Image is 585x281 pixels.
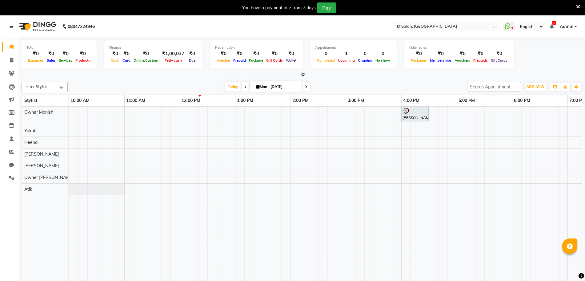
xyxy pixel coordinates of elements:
span: Services [57,58,74,63]
span: Owner Manish [24,109,53,115]
div: ₹0 [132,50,160,57]
iframe: chat widget [559,256,579,275]
div: ₹0 [232,50,247,57]
div: ₹0 [74,50,92,57]
div: ₹1,00,037 [160,50,187,57]
span: Stylist [24,98,37,103]
div: ₹0 [26,50,45,57]
div: Appointment [315,45,392,50]
div: 0 [356,50,374,57]
span: 1 [552,21,556,25]
div: Redemption [215,45,298,50]
div: ₹0 [45,50,57,57]
span: Prepaid [232,58,247,63]
span: Yakub [24,128,36,133]
span: Ongoing [356,58,374,63]
div: Finance [109,45,198,50]
a: 4:00 PM [402,96,421,105]
a: 5:00 PM [457,96,476,105]
span: Atik [24,186,32,192]
div: [PERSON_NAME] more, TK01, 04:00 PM-04:30 PM, NANOSHINE LUXURY TREATMENT - Medium 9000 [402,108,428,120]
div: ₹0 [109,50,121,57]
div: ₹0 [187,50,198,57]
span: Gift Cards [489,58,509,63]
span: Prepaids [472,58,489,63]
a: 11:00 AM [125,96,147,105]
a: 12:00 PM [180,96,202,105]
span: Products [74,58,92,63]
div: ₹0 [121,50,132,57]
div: 1 [336,50,356,57]
input: 2025-09-01 [269,82,299,92]
a: 3:00 PM [346,96,366,105]
img: logo [16,18,58,35]
span: Today [225,82,241,92]
span: Voucher [215,58,232,63]
a: 10:00 AM [69,96,91,105]
div: ₹0 [453,50,472,57]
div: ₹0 [472,50,489,57]
input: Search Appointment [467,82,521,92]
span: Package [247,58,265,63]
button: ADD NEW [525,83,546,91]
span: Petty cash [163,58,183,63]
span: Upcoming [336,58,356,63]
b: 08047224946 [68,18,95,35]
span: Mon [255,84,269,89]
div: Total [26,45,92,50]
span: Packages [409,58,428,63]
span: Vouchers [453,58,472,63]
a: 1 [550,24,554,29]
div: ₹0 [215,50,232,57]
div: 0 [374,50,392,57]
div: ₹0 [265,50,284,57]
span: No show [374,58,392,63]
div: ₹0 [284,50,298,57]
span: Cash [109,58,121,63]
div: ₹0 [428,50,453,57]
span: Owner [PERSON_NAME] [24,175,74,180]
span: Filter Stylist [26,84,47,89]
span: Online/Custom [132,58,160,63]
button: Pay [317,2,336,13]
div: Other sales [409,45,509,50]
span: ADD NEW [526,84,544,89]
div: ₹0 [57,50,74,57]
span: [PERSON_NAME] [24,151,59,157]
div: 0 [315,50,336,57]
div: ₹0 [247,50,265,57]
span: Due [187,58,197,63]
a: 1:00 PM [235,96,255,105]
span: Expenses [26,58,45,63]
span: Card [121,58,132,63]
div: You have a payment due from 7 days [242,5,316,11]
span: Admin [560,23,573,30]
div: ₹0 [489,50,509,57]
span: Gift Cards [265,58,284,63]
span: Sales [45,58,57,63]
div: ₹0 [409,50,428,57]
span: Completed [315,58,336,63]
span: Memberships [428,58,453,63]
span: [PERSON_NAME] [24,163,59,169]
a: 2:00 PM [291,96,310,105]
span: Heena [24,140,38,145]
span: Wallet [284,58,298,63]
a: 6:00 PM [512,96,532,105]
